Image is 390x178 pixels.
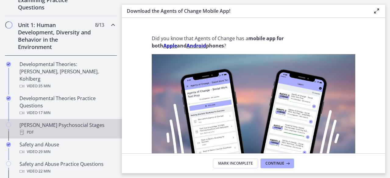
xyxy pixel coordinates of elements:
strong: phones [206,42,224,49]
div: Developmental Theories: [PERSON_NAME], [PERSON_NAME], Kohlberg [19,61,115,90]
i: Completed [6,62,11,67]
button: Continue [261,159,294,168]
div: Safety and Abuse Practice Questions [19,160,115,175]
span: · 29 min [37,148,51,155]
div: Safety and Abuse [19,141,115,155]
h2: Unit 1: Human Development, Diversity and Behavior in the Environment [18,21,92,51]
a: Apple [163,42,177,49]
i: Completed [6,142,11,147]
h3: Download the Agents of Change Mobile App! [127,7,363,15]
span: · 35 min [37,82,51,90]
button: Mark Incomplete [213,159,258,168]
span: Mark Incomplete [218,161,253,166]
div: Video [19,148,115,155]
a: Android [186,42,206,49]
span: · 22 min [37,168,51,175]
div: Developmental Theories Practice Questions [19,95,115,117]
div: Video [19,82,115,90]
div: Video [19,168,115,175]
span: 8 / 13 [95,21,104,29]
div: PDF [19,129,115,136]
div: [PERSON_NAME] Psychosocial Stages [19,121,115,136]
p: Did you know that Agents of Change has a ? [152,35,355,49]
span: · 17 min [37,109,51,117]
i: Completed [6,96,11,101]
strong: and [177,42,186,49]
div: Video [19,109,115,117]
span: Continue [265,161,284,166]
